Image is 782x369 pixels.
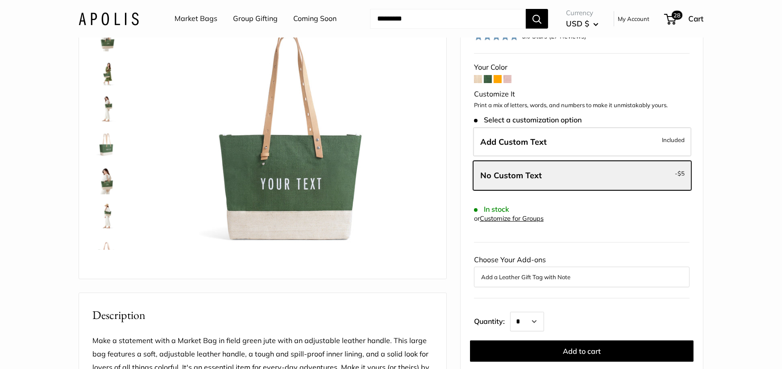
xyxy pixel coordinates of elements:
[79,12,139,25] img: Apolis
[481,272,682,282] button: Add a Leather Gift Tag with Note
[474,205,509,214] span: In stock
[678,170,685,177] span: $5
[370,9,526,29] input: Search...
[474,61,690,74] div: Your Color
[480,137,547,147] span: Add Custom Text
[526,9,548,29] button: Search
[662,134,685,145] span: Included
[91,128,123,160] a: Shoulder Market Bag in Field Green
[474,101,690,110] p: Print a mix of letters, words, and numbers to make it unmistakably yours.
[665,12,703,26] a: 28 Cart
[7,335,96,362] iframe: Sign Up via Text for Offers
[233,12,278,25] a: Group Gifting
[474,116,582,124] span: Select a customization option
[92,306,433,324] h2: Description
[566,17,599,31] button: USD $
[91,235,123,268] a: Shoulder Market Bag in Field Green
[91,200,123,232] a: Shoulder Market Bag in Field Green
[92,237,121,266] img: Shoulder Market Bag in Field Green
[92,166,121,194] img: Shoulder Market Bag in Field Green
[480,170,542,180] span: No Custom Text
[91,57,123,89] a: Shoulder Market Bag in Field Green
[92,94,121,123] img: Shoulder Market Bag in Field Green
[92,201,121,230] img: Shoulder Market Bag in Field Green
[618,13,649,24] a: My Account
[566,19,589,28] span: USD $
[473,161,691,190] label: Leave Blank
[566,7,599,19] span: Currency
[480,214,544,222] a: Customize for Groups
[675,168,685,179] span: -
[672,11,682,20] span: 28
[688,14,703,23] span: Cart
[92,130,121,159] img: Shoulder Market Bag in Field Green
[473,127,691,157] label: Add Custom Text
[474,309,510,331] label: Quantity:
[175,12,217,25] a: Market Bags
[474,253,690,287] div: Choose Your Add-ons
[293,12,337,25] a: Coming Soon
[91,164,123,196] a: Shoulder Market Bag in Field Green
[92,59,121,87] img: Shoulder Market Bag in Field Green
[474,213,544,225] div: or
[470,340,694,362] button: Add to cart
[474,88,690,101] div: Customize It
[91,92,123,125] a: Shoulder Market Bag in Field Green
